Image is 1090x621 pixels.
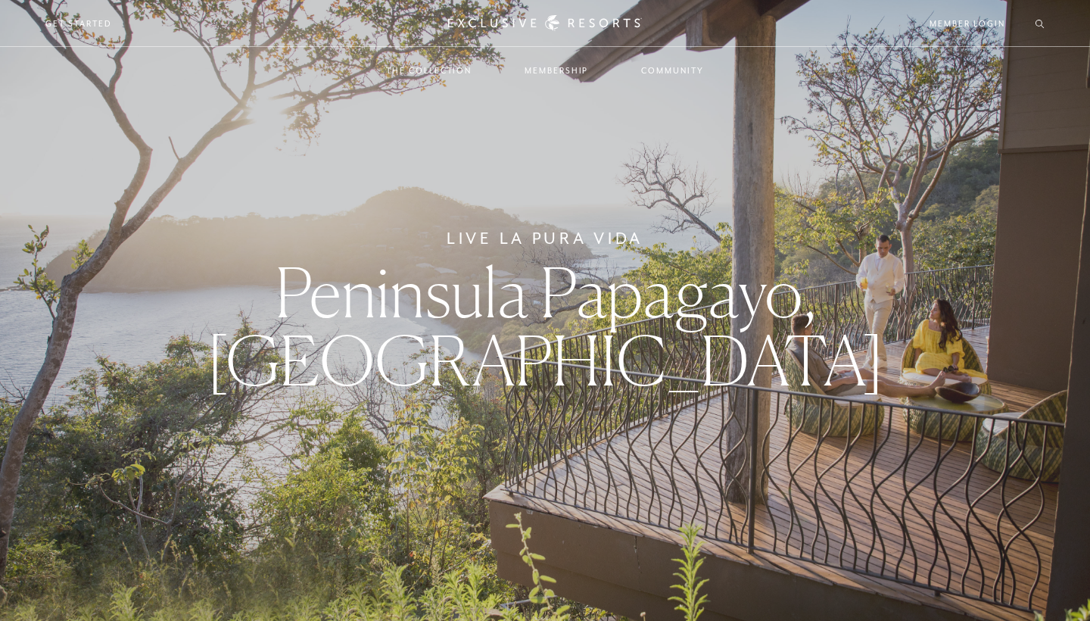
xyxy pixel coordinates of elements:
[447,226,643,251] h6: Live La Pura Vida
[371,48,487,92] a: The Collection
[930,17,1004,30] a: Member Login
[45,17,111,30] a: Get Started
[509,48,603,92] a: Membership
[626,48,718,92] a: Community
[207,251,884,401] span: Peninsula Papagayo, [GEOGRAPHIC_DATA]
